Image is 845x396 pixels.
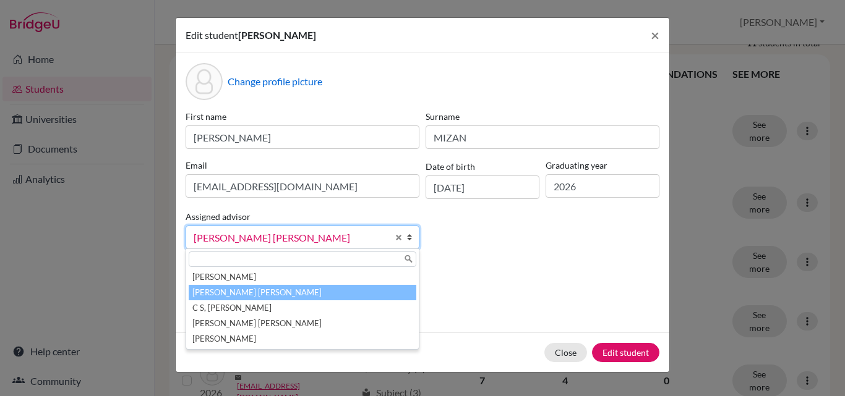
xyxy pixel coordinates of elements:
[426,175,539,199] input: dd/mm/yyyy
[651,26,659,44] span: ×
[189,316,416,331] li: [PERSON_NAME] [PERSON_NAME]
[544,343,587,362] button: Close
[186,110,419,123] label: First name
[641,18,669,53] button: Close
[186,269,659,284] p: Parents
[189,269,416,285] li: [PERSON_NAME]
[186,29,238,41] span: Edit student
[186,159,419,172] label: Email
[189,285,416,300] li: [PERSON_NAME] [PERSON_NAME]
[426,160,475,173] label: Date of birth
[186,210,251,223] label: Assigned advisor
[592,343,659,362] button: Edit student
[546,159,659,172] label: Graduating year
[189,300,416,316] li: C S, [PERSON_NAME]
[189,331,416,347] li: [PERSON_NAME]
[194,230,388,246] span: [PERSON_NAME] [PERSON_NAME]
[186,63,223,100] div: Profile picture
[426,110,659,123] label: Surname
[238,29,316,41] span: [PERSON_NAME]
